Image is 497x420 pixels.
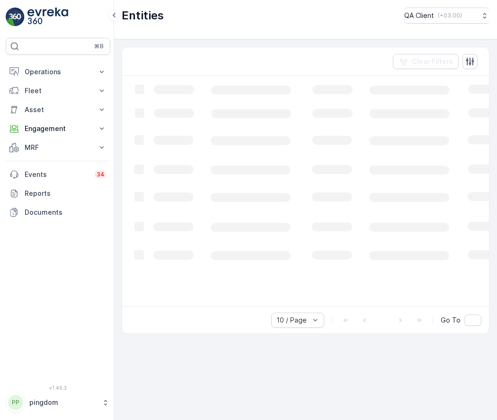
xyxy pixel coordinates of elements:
[25,86,91,96] p: Fleet
[404,8,489,24] button: QA Client(+03:00)
[25,143,91,152] p: MRF
[25,189,106,198] p: Reports
[29,398,97,407] p: pingdom
[6,119,110,138] button: Engagement
[6,138,110,157] button: MRF
[6,81,110,100] button: Fleet
[25,67,91,77] p: Operations
[412,57,453,66] p: Clear Filters
[6,184,110,203] a: Reports
[6,385,110,391] span: v 1.49.3
[6,62,110,81] button: Operations
[6,8,25,26] img: logo
[25,208,106,217] p: Documents
[6,165,110,184] a: Events34
[27,8,68,26] img: logo_light-DOdMpM7g.png
[8,395,23,410] div: PP
[393,54,459,69] button: Clear Filters
[6,203,110,222] a: Documents
[441,315,461,325] span: Go To
[25,124,91,133] p: Engagement
[97,171,105,178] p: 34
[122,8,164,23] p: Entities
[94,43,104,50] p: ⌘B
[404,11,434,20] p: QA Client
[438,12,462,19] p: ( +03:00 )
[25,105,91,114] p: Asset
[6,393,110,412] button: PPpingdom
[25,170,89,179] p: Events
[6,100,110,119] button: Asset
